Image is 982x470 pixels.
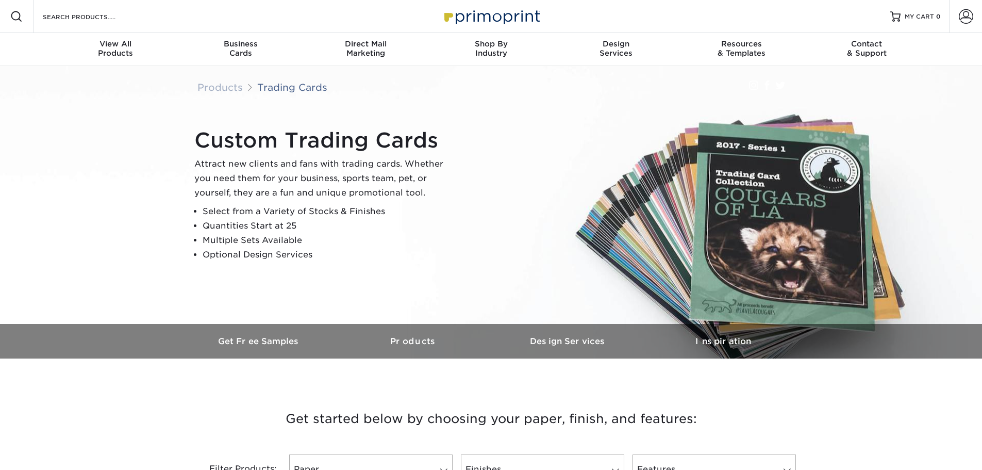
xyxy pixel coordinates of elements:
[428,39,554,58] div: Industry
[491,336,646,346] h3: Design Services
[303,39,428,48] span: Direct Mail
[337,336,491,346] h3: Products
[203,233,452,248] li: Multiple Sets Available
[178,33,303,66] a: BusinessCards
[679,39,804,48] span: Resources
[936,13,941,20] span: 0
[257,82,327,93] a: Trading Cards
[554,39,679,48] span: Design
[303,33,428,66] a: Direct MailMarketing
[190,396,793,442] h3: Get started below by choosing your paper, finish, and features:
[203,248,452,262] li: Optional Design Services
[194,157,452,200] p: Attract new clients and fans with trading cards. Whether you need them for your business, sports ...
[337,324,491,359] a: Products
[804,39,929,48] span: Contact
[53,39,178,48] span: View All
[178,39,303,58] div: Cards
[428,39,554,48] span: Shop By
[804,39,929,58] div: & Support
[53,39,178,58] div: Products
[182,324,337,359] a: Get Free Samples
[182,336,337,346] h3: Get Free Samples
[428,33,554,66] a: Shop ByIndustry
[53,33,178,66] a: View AllProducts
[554,33,679,66] a: DesignServices
[440,5,543,27] img: Primoprint
[646,336,801,346] h3: Inspiration
[178,39,303,48] span: Business
[804,33,929,66] a: Contact& Support
[303,39,428,58] div: Marketing
[42,10,142,23] input: SEARCH PRODUCTS.....
[491,324,646,359] a: Design Services
[905,12,934,21] span: MY CART
[203,219,452,233] li: Quantities Start at 25
[554,39,679,58] div: Services
[194,128,452,153] h1: Custom Trading Cards
[679,39,804,58] div: & Templates
[197,82,243,93] a: Products
[203,204,452,219] li: Select from a Variety of Stocks & Finishes
[679,33,804,66] a: Resources& Templates
[646,324,801,359] a: Inspiration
